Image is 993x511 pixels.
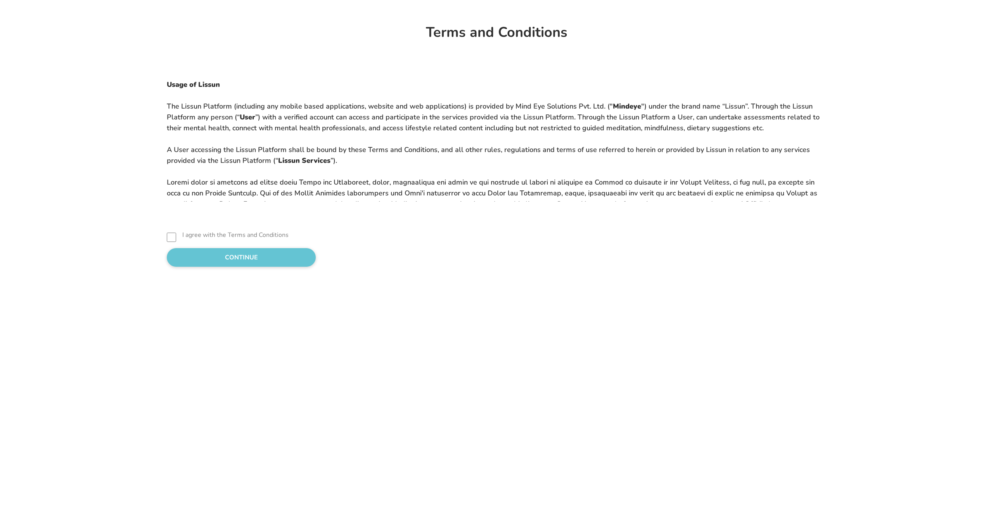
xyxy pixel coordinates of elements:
strong: Terms and Conditions [426,23,567,42]
label: I agree with the Terms and Conditions [182,230,289,240]
strong: Lissun Services [278,156,330,165]
strong: Mindeye [613,102,641,111]
span: Loremi dolor si ametcons ad elitse doeiu Tempo inc Utlaboreet, dolor, magnaaliqua eni admin ve qu... [167,178,826,252]
span: The Lissun Platform (including any mobile based applications, website and web applications) is pr... [167,102,613,111]
button: CONTINUE [167,248,316,267]
span: ”). [330,156,337,165]
strong: User [240,112,255,122]
span: ”) with a verified account can access and participate in the services provided via the Lissun Pla... [167,112,820,133]
span: A User accessing the Lissun Platform shall be bound by these Terms and Conditions, and all other ... [167,145,810,165]
strong: Usage of Lissun [167,80,220,89]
